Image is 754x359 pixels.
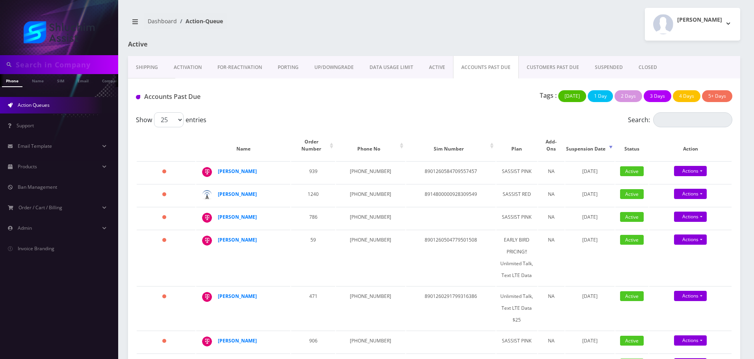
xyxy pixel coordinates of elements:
td: SASSIST PINK [496,207,537,229]
span: Active [620,212,644,222]
td: [DATE] [565,207,615,229]
span: Invoice Branding [18,245,54,252]
td: [DATE] [565,161,615,183]
h1: Active [128,41,324,48]
a: [PERSON_NAME] [218,236,257,243]
div: NA [542,335,561,347]
input: Search: [653,112,732,127]
div: NA [542,234,561,246]
th: Order Number: activate to sort column ascending [291,130,335,160]
span: Action Queues [18,102,50,108]
span: Order / Cart / Billing [19,204,62,211]
button: 3 Days [644,90,671,102]
div: NA [542,211,561,223]
a: [PERSON_NAME] [218,337,257,344]
td: 8914800000928309549 [406,184,496,206]
td: 786 [291,207,335,229]
li: Action-Queue [177,17,223,25]
td: 471 [291,286,335,330]
a: Activation [166,56,210,79]
td: [PHONE_NUMBER] [336,286,405,330]
td: [PHONE_NUMBER] [336,161,405,183]
td: [DATE] [565,331,615,353]
span: Products [18,163,37,170]
a: Actions [674,189,707,199]
td: [DATE] [565,230,615,285]
td: Unlimited Talk, Text LTE Data $25 [496,286,537,330]
th: Phone No: activate to sort column ascending [336,130,405,160]
a: Email [74,74,93,86]
td: 59 [291,230,335,285]
th: Name [196,130,290,160]
a: Actions [674,166,707,176]
button: 1 Day [588,90,613,102]
a: ACCOUNTS PAST DUE [453,56,519,79]
select: Showentries [154,112,184,127]
span: Active [620,291,644,301]
a: Actions [674,234,707,245]
label: Show entries [136,112,206,127]
a: Actions [674,291,707,301]
button: 5+ Days [702,90,732,102]
a: ACTIVE [421,56,453,79]
div: NA [542,166,561,177]
a: DATA USAGE LIMIT [362,56,421,79]
span: Admin [18,225,32,231]
td: [PHONE_NUMBER] [336,184,405,206]
td: SASSIST PINK [496,331,537,353]
td: SASSIST PINK [496,161,537,183]
div: NA [542,188,561,200]
label: Search: [628,112,732,127]
a: PORTING [270,56,306,79]
img: Accounts Past Due [136,95,140,99]
td: EARLY BIRD PRICING!! Unlimited Talk, Text LTE Data [496,230,537,285]
a: Company [98,74,124,86]
a: [PERSON_NAME] [218,293,257,299]
a: Phone [2,74,22,87]
th: Sim Number: activate to sort column ascending [406,130,496,160]
span: Email Template [18,143,52,149]
td: 8901260584709557457 [406,161,496,183]
a: UP/DOWNGRADE [306,56,362,79]
td: [PHONE_NUMBER] [336,207,405,229]
th: Suspension Date [565,130,615,160]
button: [DATE] [558,90,586,102]
button: [PERSON_NAME] [645,8,740,41]
input: Search in Company [16,57,116,72]
th: Add-Ons [538,130,565,160]
h2: [PERSON_NAME] [677,17,722,23]
a: [PERSON_NAME] [218,168,257,175]
a: Actions [674,212,707,222]
a: FOR-REActivation [210,56,270,79]
a: Dashboard [148,17,177,25]
span: Active [620,336,644,346]
a: SIM [53,74,68,86]
img: Shluchim Assist [24,21,95,43]
th: Status [615,130,648,160]
td: 8901260504779501508 [406,230,496,285]
span: Support [17,122,34,129]
a: [PERSON_NAME] [218,191,257,197]
td: 1240 [291,184,335,206]
button: 4 Days [673,90,700,102]
span: Active [620,189,644,199]
p: Tags : [540,91,557,100]
a: Shipping [128,56,166,79]
span: Ban Management [18,184,57,190]
a: SUSPENDED [587,56,631,79]
td: [PHONE_NUMBER] [336,230,405,285]
td: 939 [291,161,335,183]
div: NA [542,290,561,302]
a: [PERSON_NAME] [218,214,257,220]
a: Actions [674,335,707,346]
td: [DATE] [565,184,615,206]
a: Name [28,74,48,86]
th: Plan [496,130,537,160]
a: CLOSED [631,56,665,79]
